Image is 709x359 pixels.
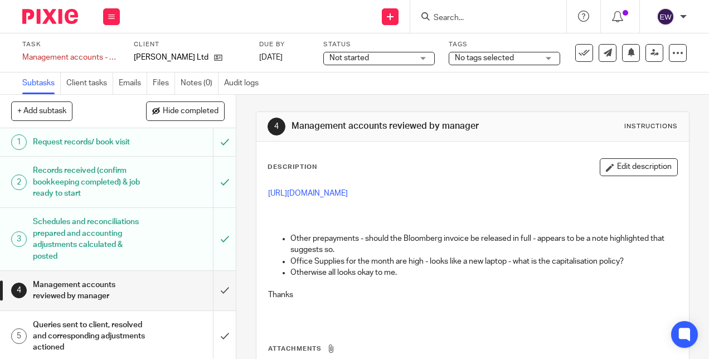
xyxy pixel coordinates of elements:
[268,190,348,197] a: [URL][DOMAIN_NAME]
[433,13,533,23] input: Search
[11,174,27,190] div: 2
[259,54,283,61] span: [DATE]
[290,256,677,267] p: Office Supplies for the month are high - looks like a new laptop - what is the capitalisation pol...
[449,40,560,49] label: Tags
[11,231,27,247] div: 3
[290,267,677,278] p: Otherwise all looks okay to me.
[624,122,678,131] div: Instructions
[22,52,120,63] div: Management accounts - Monthly
[268,346,322,352] span: Attachments
[134,52,208,63] p: [PERSON_NAME] Ltd
[22,9,78,24] img: Pixie
[153,72,175,94] a: Files
[455,54,514,62] span: No tags selected
[329,54,369,62] span: Not started
[11,101,72,120] button: + Add subtask
[119,72,147,94] a: Emails
[33,134,145,151] h1: Request records/ book visit
[224,72,264,94] a: Audit logs
[22,40,120,49] label: Task
[33,317,145,356] h1: Queries sent to client, resolved and corresponding adjustments actioned
[11,134,27,150] div: 1
[66,72,113,94] a: Client tasks
[134,40,245,49] label: Client
[146,101,225,120] button: Hide completed
[292,120,497,132] h1: Management accounts reviewed by manager
[181,72,218,94] a: Notes (0)
[290,233,677,256] p: Other prepayments - should the Bloomberg invoice be released in full - appears to be a note highl...
[268,289,677,300] p: Thanks
[268,163,317,172] p: Description
[11,283,27,298] div: 4
[600,158,678,176] button: Edit description
[22,72,61,94] a: Subtasks
[33,162,145,202] h1: Records received (confirm bookkeeping completed) & job ready to start
[268,118,285,135] div: 4
[259,40,309,49] label: Due by
[163,107,218,116] span: Hide completed
[323,40,435,49] label: Status
[657,8,674,26] img: svg%3E
[11,328,27,344] div: 5
[33,214,145,264] h1: Schedules and reconciliations prepared and accounting adjustments calculated & posted
[33,276,145,305] h1: Management accounts reviewed by manager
